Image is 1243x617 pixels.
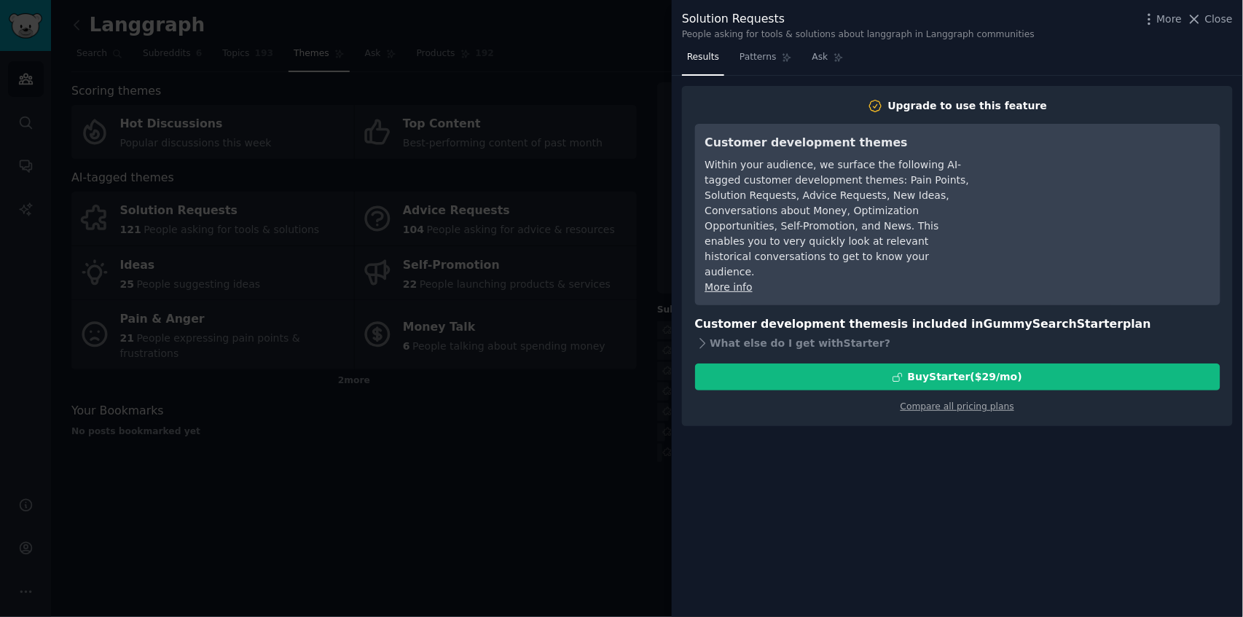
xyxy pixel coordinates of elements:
div: What else do I get with Starter ? [695,333,1220,353]
span: Ask [812,51,828,64]
button: BuyStarter($29/mo) [695,363,1220,390]
span: Patterns [740,51,776,64]
div: People asking for tools & solutions about langgraph in Langgraph communities [682,28,1035,42]
button: More [1142,12,1183,27]
div: Within your audience, we surface the following AI-tagged customer development themes: Pain Points... [705,157,971,280]
div: Solution Requests [682,10,1035,28]
span: More [1157,12,1183,27]
a: Compare all pricing plans [901,401,1014,412]
a: Results [682,46,724,76]
span: Results [687,51,719,64]
span: Close [1205,12,1233,27]
div: Buy Starter ($ 29 /mo ) [908,369,1022,385]
div: Upgrade to use this feature [888,98,1048,114]
h3: Customer development themes [705,134,971,152]
a: Patterns [734,46,796,76]
a: Ask [807,46,849,76]
a: More info [705,281,753,293]
h3: Customer development themes is included in plan [695,315,1220,334]
iframe: YouTube video player [992,134,1210,243]
span: GummySearch Starter [984,317,1123,331]
button: Close [1187,12,1233,27]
